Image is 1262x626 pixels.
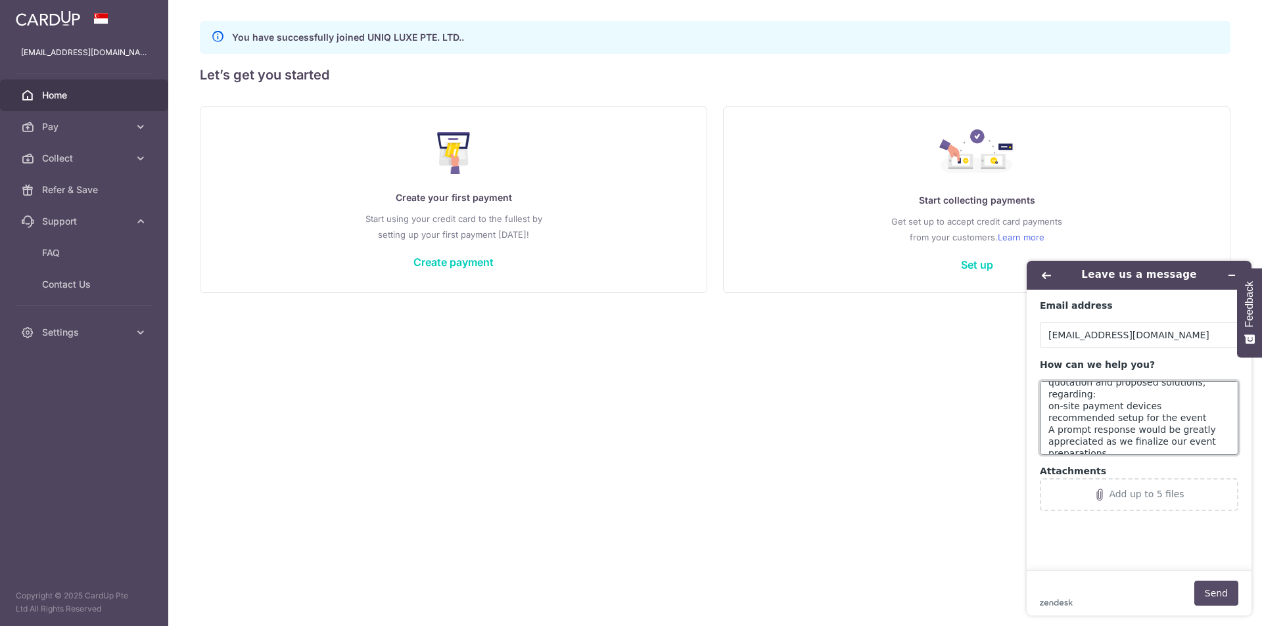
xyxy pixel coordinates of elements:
p: Get set up to accept credit card payments from your customers. [750,213,1204,245]
p: Create your first payment [227,190,680,206]
span: Home [42,89,129,102]
iframe: Find more information here [1016,250,1262,626]
span: Feedback [1244,281,1255,327]
img: CardUp [16,11,80,26]
h5: Let’s get you started [200,64,1230,85]
a: Set up [961,258,993,271]
img: Collect Payment [939,129,1014,177]
p: [EMAIL_ADDRESS][DOMAIN_NAME] [21,46,147,59]
a: Create payment [413,256,494,269]
p: You have successfully joined UNIQ LUXE PTE. LTD.. [232,30,464,45]
span: Collect [42,152,129,165]
span: Settings [42,326,129,339]
img: Make Payment [437,132,471,174]
span: FAQ [42,246,129,259]
p: Start using your credit card to the fullest by setting up your first payment [DATE]! [227,211,680,242]
p: Start collecting payments [750,192,1204,208]
span: Support [42,215,129,228]
a: Learn more [998,229,1044,245]
span: Contact Us [42,278,129,291]
span: Help [30,9,57,21]
span: Refer & Save [42,183,129,196]
button: Feedback - Show survey [1237,268,1262,357]
span: Pay [42,120,129,133]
